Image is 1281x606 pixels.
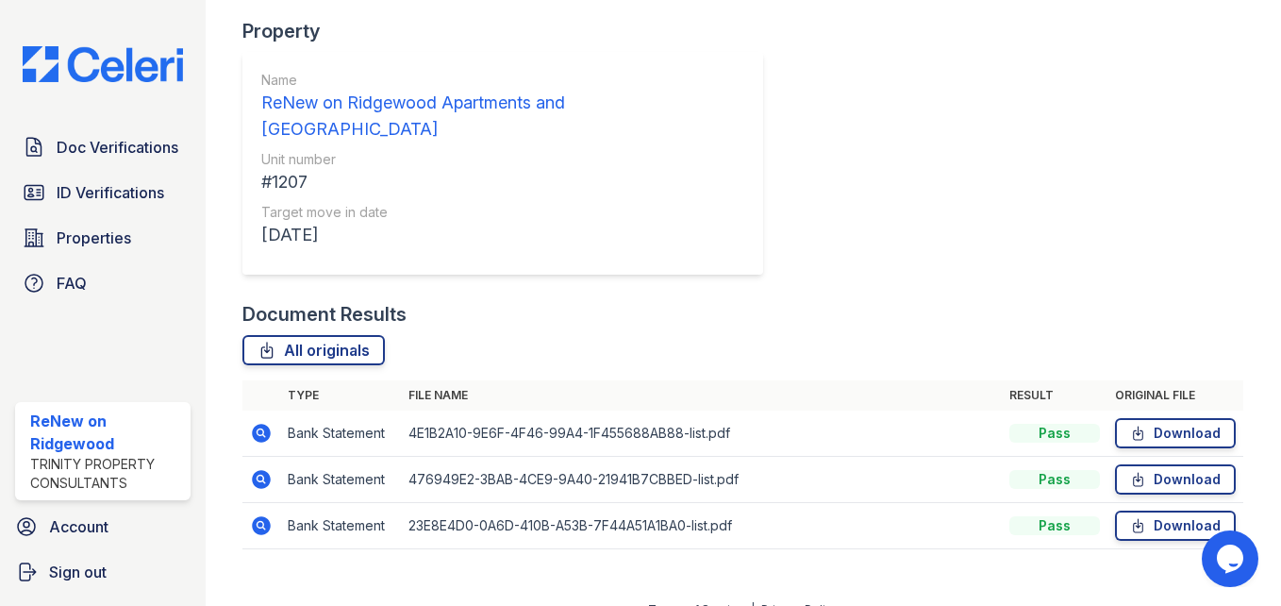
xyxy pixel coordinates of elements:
a: Download [1115,418,1236,448]
div: Document Results [242,301,407,328]
div: Pass [1009,424,1100,443]
div: Target move in date [261,203,744,222]
a: Download [1115,464,1236,495]
div: #1207 [261,169,744,195]
div: Property [242,18,778,44]
td: Bank Statement [280,503,401,549]
div: ReNew on Ridgewood [30,410,183,455]
span: Account [49,515,108,538]
th: Type [280,380,401,411]
a: FAQ [15,264,191,302]
td: 476949E2-3BAB-4CE9-9A40-21941B7CBBED-list.pdf [401,457,1002,503]
div: Pass [1009,516,1100,535]
span: FAQ [57,272,87,295]
div: Unit number [261,150,744,169]
div: [DATE] [261,222,744,248]
div: Name [261,71,744,90]
a: Download [1115,511,1236,541]
a: Sign out [8,553,198,591]
span: ID Verifications [57,181,164,204]
th: Result [1002,380,1107,411]
td: 4E1B2A10-9E6F-4F46-99A4-1F455688AB88-list.pdf [401,411,1002,457]
div: Trinity Property Consultants [30,455,183,493]
th: File name [401,380,1002,411]
iframe: chat widget [1202,530,1262,587]
span: Sign out [49,561,107,583]
td: Bank Statement [280,411,401,457]
div: ReNew on Ridgewood Apartments and [GEOGRAPHIC_DATA] [261,90,744,143]
a: Properties [15,219,191,257]
span: Doc Verifications [57,136,178,159]
td: Bank Statement [280,457,401,503]
span: Properties [57,227,131,249]
img: CE_Logo_Blue-a8612792a0a2168367f1c8372b55b34899dd931a85d93a1a3d3e32e68fde9ad4.png [8,46,198,82]
a: Account [8,508,198,546]
td: 23E8E4D0-0A6D-410B-A53B-7F44A51A1BA0-list.pdf [401,503,1002,549]
th: Original file [1107,380,1243,411]
div: Pass [1009,470,1100,489]
a: Name ReNew on Ridgewood Apartments and [GEOGRAPHIC_DATA] [261,71,744,143]
a: All originals [242,335,385,365]
a: ID Verifications [15,174,191,211]
a: Doc Verifications [15,128,191,166]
